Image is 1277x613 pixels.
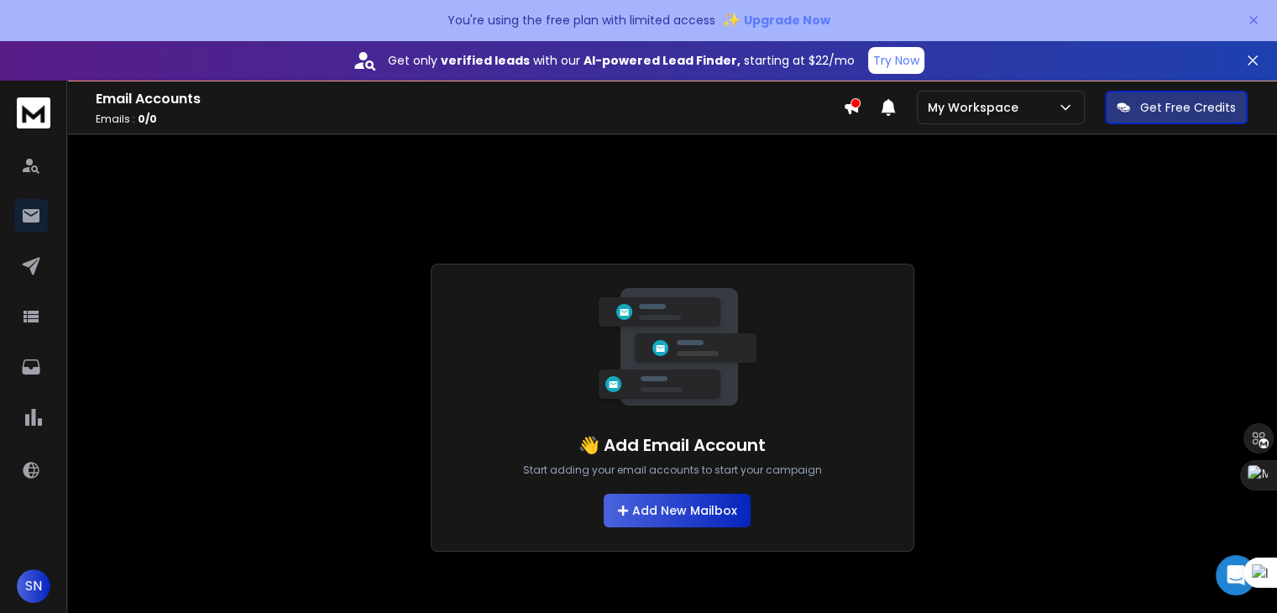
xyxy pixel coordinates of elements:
strong: verified leads [441,52,530,69]
p: Get Free Credits [1140,99,1236,116]
button: Try Now [868,47,924,74]
button: ✨Upgrade Now [722,3,830,37]
button: SN [17,569,50,603]
span: ✨ [722,8,741,32]
p: My Workspace [928,99,1025,116]
strong: AI-powered Lead Finder, [584,52,741,69]
img: logo [17,97,50,128]
p: Get only with our starting at $22/mo [388,52,855,69]
button: Get Free Credits [1105,91,1248,124]
span: Upgrade Now [744,12,830,29]
h1: Email Accounts [96,89,843,109]
div: Open Intercom Messenger [1216,555,1256,595]
span: 0 / 0 [138,112,157,126]
p: Try Now [873,52,919,69]
p: Emails : [96,113,843,126]
h1: 👋 Add Email Account [578,433,766,457]
p: Start adding your email accounts to start your campaign [523,464,822,477]
button: Add New Mailbox [604,494,751,527]
p: You're using the free plan with limited access [447,12,715,29]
